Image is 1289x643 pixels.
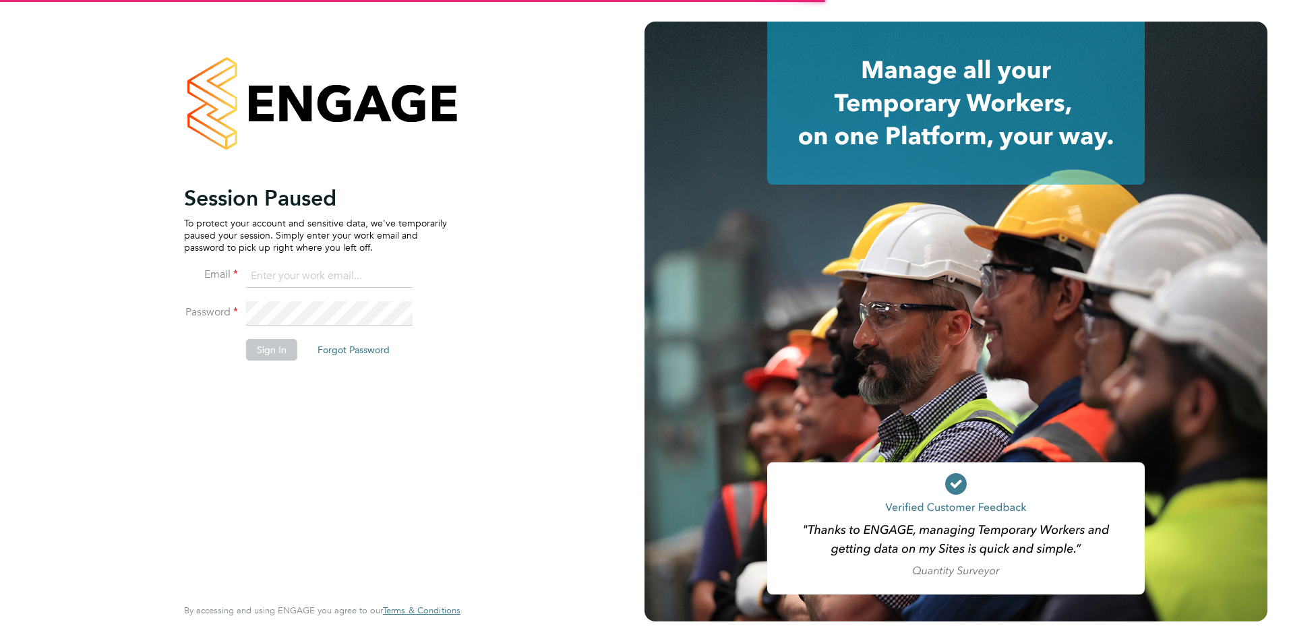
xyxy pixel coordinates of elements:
span: Terms & Conditions [383,605,460,616]
button: Sign In [246,339,297,361]
button: Forgot Password [307,339,400,361]
p: To protect your account and sensitive data, we've temporarily paused your session. Simply enter y... [184,217,447,254]
span: By accessing and using ENGAGE you agree to our [184,605,460,616]
label: Password [184,305,238,319]
a: Terms & Conditions [383,605,460,616]
h2: Session Paused [184,185,447,212]
input: Enter your work email... [246,264,413,288]
label: Email [184,268,238,282]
